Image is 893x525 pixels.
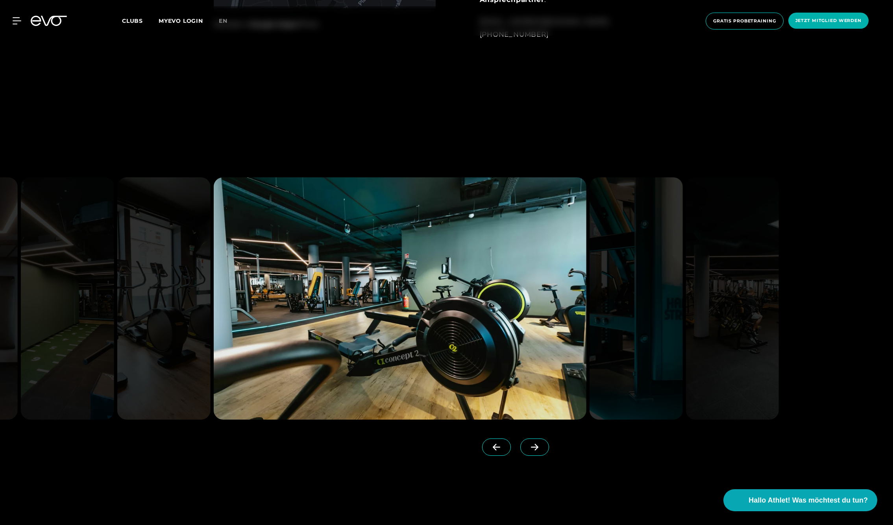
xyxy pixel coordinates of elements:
span: en [219,17,227,24]
a: MYEVO LOGIN [159,17,203,24]
span: Jetzt Mitglied werden [795,17,862,24]
span: Clubs [122,17,143,24]
a: en [219,17,237,26]
button: Hallo Athlet! Was möchtest du tun? [723,489,877,511]
span: Hallo Athlet! Was möchtest du tun? [749,495,868,506]
a: Gratis Probetraining [703,13,786,29]
img: evofitness [213,177,586,420]
span: Gratis Probetraining [713,18,776,24]
a: Jetzt Mitglied werden [786,13,871,29]
img: evofitness [21,177,114,420]
img: evofitness [117,177,211,420]
a: Clubs [122,17,159,24]
img: evofitness [686,177,779,420]
img: evofitness [590,177,683,420]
